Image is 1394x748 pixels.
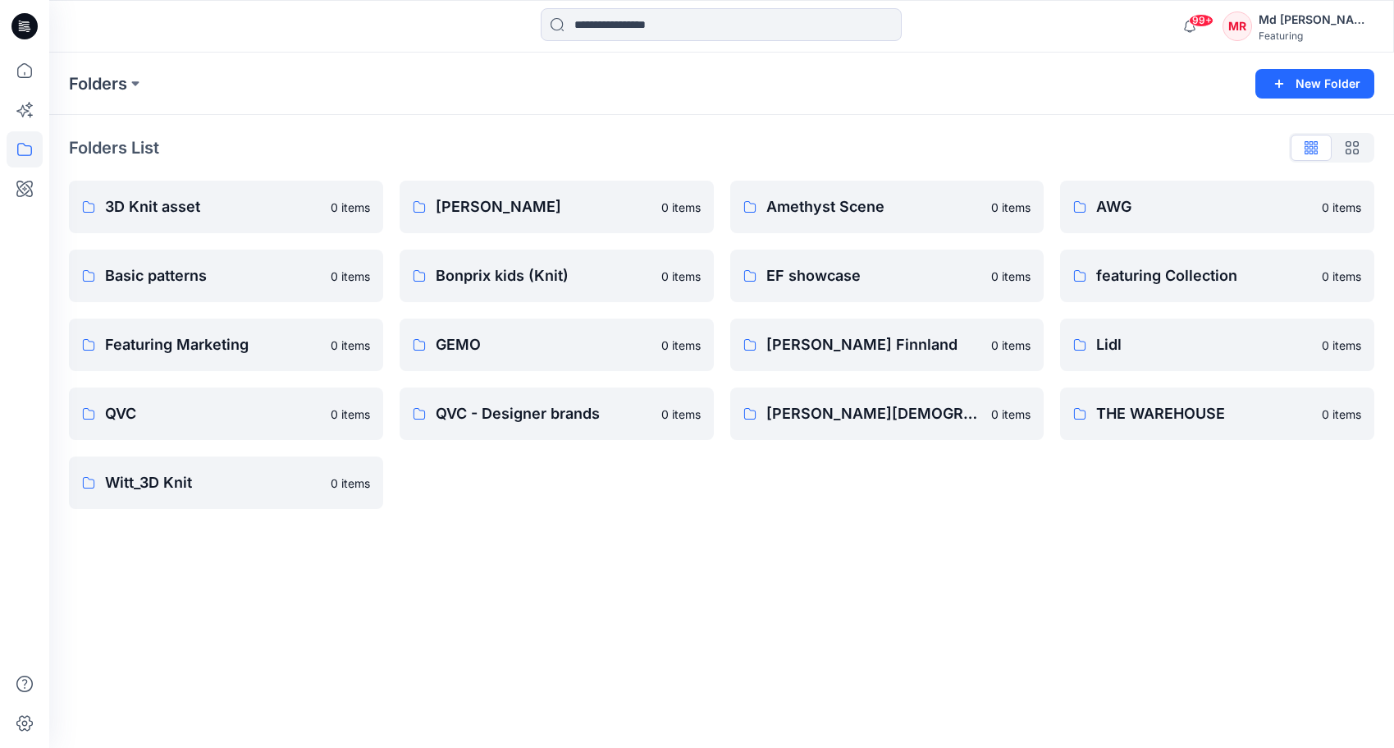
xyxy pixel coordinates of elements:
a: GEMO0 items [400,319,714,371]
a: Lidl0 items [1060,319,1374,371]
a: [PERSON_NAME] Finnland0 items [730,319,1044,371]
p: Folders List [69,135,159,160]
p: 0 items [991,268,1031,285]
a: THE WAREHOUSE0 items [1060,388,1374,440]
p: QVC - Designer brands [436,402,651,425]
p: featuring Collection [1096,264,1312,287]
p: 0 items [1322,268,1361,285]
a: Basic patterns0 items [69,250,383,302]
p: 0 items [1322,199,1361,216]
p: GEMO [436,333,651,356]
a: QVC - Designer brands0 items [400,388,714,440]
p: 0 items [331,268,370,285]
p: Lidl [1096,333,1312,356]
a: QVC0 items [69,388,383,440]
p: 0 items [1322,406,1361,423]
p: EF showcase [766,264,982,287]
p: THE WAREHOUSE [1096,402,1312,425]
a: Folders [69,72,127,95]
a: Featuring Marketing0 items [69,319,383,371]
p: 0 items [331,337,370,354]
p: 0 items [991,406,1031,423]
span: 99+ [1189,14,1213,27]
a: AWG0 items [1060,181,1374,233]
p: Witt_3D Knit [105,471,321,494]
p: Featuring Marketing [105,333,321,356]
a: Bonprix kids (Knit)0 items [400,250,714,302]
p: 0 items [661,337,701,354]
p: 3D Knit asset [105,195,321,218]
a: Witt_3D Knit0 items [69,457,383,509]
p: 0 items [661,406,701,423]
a: featuring Collection0 items [1060,250,1374,302]
p: 0 items [331,475,370,492]
p: [PERSON_NAME] Finnland [766,333,982,356]
a: Amethyst Scene0 items [730,181,1044,233]
p: 0 items [661,199,701,216]
p: 0 items [991,337,1031,354]
p: 0 items [991,199,1031,216]
p: 0 items [1322,337,1361,354]
a: EF showcase0 items [730,250,1044,302]
p: [PERSON_NAME][DEMOGRAPHIC_DATA]'s Personal Zone [766,402,982,425]
p: 0 items [331,406,370,423]
a: 3D Knit asset0 items [69,181,383,233]
p: QVC [105,402,321,425]
p: [PERSON_NAME] [436,195,651,218]
p: Basic patterns [105,264,321,287]
a: [PERSON_NAME][DEMOGRAPHIC_DATA]'s Personal Zone0 items [730,388,1044,440]
div: Featuring [1259,30,1373,42]
p: 0 items [661,268,701,285]
a: [PERSON_NAME]0 items [400,181,714,233]
button: New Folder [1255,69,1374,99]
div: Md [PERSON_NAME][DEMOGRAPHIC_DATA] [1259,10,1373,30]
p: AWG [1096,195,1312,218]
p: Amethyst Scene [766,195,982,218]
p: Bonprix kids (Knit) [436,264,651,287]
p: 0 items [331,199,370,216]
div: MR [1223,11,1252,41]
